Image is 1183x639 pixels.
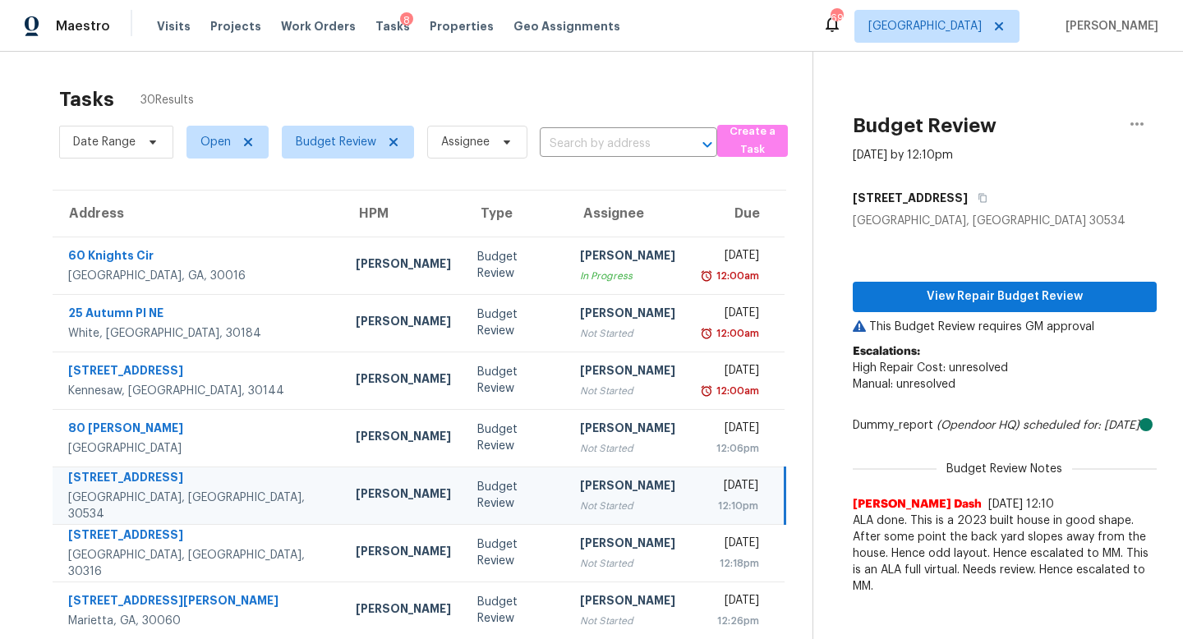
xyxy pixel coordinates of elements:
[356,313,451,333] div: [PERSON_NAME]
[513,18,620,34] span: Geo Assignments
[853,417,1157,434] div: Dummy_report
[853,319,1157,335] p: This Budget Review requires GM approval
[281,18,356,34] span: Work Orders
[831,10,842,26] div: 69
[725,122,780,160] span: Create a Task
[477,306,554,339] div: Budget Review
[580,305,675,325] div: [PERSON_NAME]
[68,592,329,613] div: [STREET_ADDRESS][PERSON_NAME]
[937,420,1020,431] i: (Opendoor HQ)
[580,362,675,383] div: [PERSON_NAME]
[68,547,329,580] div: [GEOGRAPHIC_DATA], [GEOGRAPHIC_DATA], 30316
[68,383,329,399] div: Kennesaw, [GEOGRAPHIC_DATA], 30144
[853,147,953,163] div: [DATE] by 12:10pm
[937,461,1072,477] span: Budget Review Notes
[968,183,990,213] button: Copy Address
[73,134,136,150] span: Date Range
[580,325,675,342] div: Not Started
[700,383,713,399] img: Overdue Alarm Icon
[580,555,675,572] div: Not Started
[68,247,329,268] div: 60 Knights Cir
[696,133,719,156] button: Open
[356,428,451,448] div: [PERSON_NAME]
[713,325,759,342] div: 12:00am
[477,421,554,454] div: Budget Review
[580,477,675,498] div: [PERSON_NAME]
[853,362,1008,374] span: High Repair Cost: unresolved
[702,613,759,629] div: 12:26pm
[580,592,675,613] div: [PERSON_NAME]
[713,383,759,399] div: 12:00am
[68,420,329,440] div: 80 [PERSON_NAME]
[400,12,413,29] div: 8
[430,18,494,34] span: Properties
[702,555,759,572] div: 12:18pm
[702,535,759,555] div: [DATE]
[296,134,376,150] span: Budget Review
[702,477,758,498] div: [DATE]
[580,440,675,457] div: Not Started
[702,420,759,440] div: [DATE]
[356,255,451,276] div: [PERSON_NAME]
[853,513,1157,595] span: ALA done. This is a 2023 built house in good shape. After some point the back yard slopes away fr...
[580,268,675,284] div: In Progress
[68,305,329,325] div: 25 Autumn Pl NE
[68,469,329,490] div: [STREET_ADDRESS]
[356,370,451,391] div: [PERSON_NAME]
[988,499,1054,510] span: [DATE] 12:10
[688,191,785,237] th: Due
[140,92,194,108] span: 30 Results
[68,526,329,547] div: [STREET_ADDRESS]
[853,379,955,390] span: Manual: unresolved
[68,490,329,522] div: [GEOGRAPHIC_DATA], [GEOGRAPHIC_DATA], 30534
[441,134,490,150] span: Assignee
[56,18,110,34] span: Maestro
[356,485,451,506] div: [PERSON_NAME]
[68,613,329,629] div: Marietta, GA, 30060
[567,191,688,237] th: Assignee
[1023,420,1139,431] i: scheduled for: [DATE]
[702,498,758,514] div: 12:10pm
[702,440,759,457] div: 12:06pm
[375,21,410,32] span: Tasks
[868,18,982,34] span: [GEOGRAPHIC_DATA]
[540,131,671,157] input: Search by address
[477,594,554,627] div: Budget Review
[580,613,675,629] div: Not Started
[853,346,920,357] b: Escalations:
[580,498,675,514] div: Not Started
[59,91,114,108] h2: Tasks
[1059,18,1158,34] span: [PERSON_NAME]
[356,600,451,621] div: [PERSON_NAME]
[580,247,675,268] div: [PERSON_NAME]
[580,383,675,399] div: Not Started
[68,362,329,383] div: [STREET_ADDRESS]
[477,536,554,569] div: Budget Review
[853,190,968,206] h5: [STREET_ADDRESS]
[702,592,759,613] div: [DATE]
[853,282,1157,312] button: View Repair Budget Review
[580,535,675,555] div: [PERSON_NAME]
[702,305,759,325] div: [DATE]
[702,362,759,383] div: [DATE]
[356,543,451,563] div: [PERSON_NAME]
[477,249,554,282] div: Budget Review
[477,364,554,397] div: Budget Review
[53,191,343,237] th: Address
[853,213,1157,229] div: [GEOGRAPHIC_DATA], [GEOGRAPHIC_DATA] 30534
[200,134,231,150] span: Open
[464,191,567,237] th: Type
[853,117,997,134] h2: Budget Review
[717,125,788,157] button: Create a Task
[210,18,261,34] span: Projects
[853,496,982,513] span: [PERSON_NAME] Dash
[157,18,191,34] span: Visits
[580,420,675,440] div: [PERSON_NAME]
[477,479,554,512] div: Budget Review
[700,268,713,284] img: Overdue Alarm Icon
[343,191,464,237] th: HPM
[713,268,759,284] div: 12:00am
[68,440,329,457] div: [GEOGRAPHIC_DATA]
[68,325,329,342] div: White, [GEOGRAPHIC_DATA], 30184
[866,287,1144,307] span: View Repair Budget Review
